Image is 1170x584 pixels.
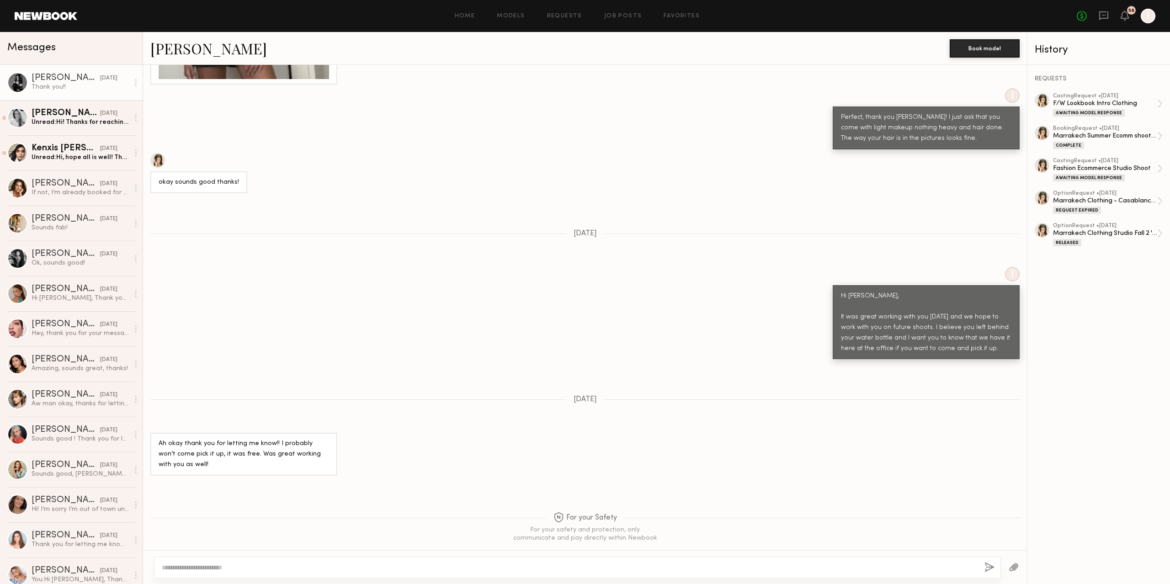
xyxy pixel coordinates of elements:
[1035,45,1163,55] div: History
[100,285,117,294] div: [DATE]
[547,13,582,19] a: Requests
[32,496,100,505] div: [PERSON_NAME]
[1053,126,1157,132] div: booking Request • [DATE]
[100,426,117,435] div: [DATE]
[32,294,129,303] div: Hi [PERSON_NAME], Thank you for letting me know. I completely understand, and I truly appreciate ...
[32,390,100,399] div: [PERSON_NAME]
[1053,191,1163,214] a: optionRequest •[DATE]Marrakech Clothing - Casablanca CollectionRequest Expired
[950,39,1020,58] button: Book model
[32,364,129,373] div: Amazing, sounds great, thanks!
[100,531,117,540] div: [DATE]
[150,38,267,58] a: [PERSON_NAME]
[1053,158,1157,164] div: casting Request • [DATE]
[1053,126,1163,149] a: bookingRequest •[DATE]Marrakech Summer Ecomm shoot 2024Complete
[32,329,129,338] div: Hey, thank you for your message. Unfortunately I am not available for the date. If the client is ...
[100,356,117,364] div: [DATE]
[100,144,117,153] div: [DATE]
[950,44,1020,52] a: Book model
[1053,109,1125,117] div: Awaiting Model Response
[1035,76,1163,82] div: REQUESTS
[1053,239,1081,246] div: Released
[100,567,117,575] div: [DATE]
[100,250,117,259] div: [DATE]
[1053,207,1101,214] div: Request Expired
[32,566,100,575] div: [PERSON_NAME]
[32,179,100,188] div: [PERSON_NAME]
[1053,196,1157,205] div: Marrakech Clothing - Casablanca Collection
[512,526,658,542] div: For your safety and protection, only communicate and pay directly within Newbook
[32,259,129,267] div: Ok, sounds good!
[159,177,239,188] div: okay sounds good thanks!
[32,505,129,514] div: Hi! I’m sorry I’m out of town until [DATE].
[32,575,129,584] div: You: Hi [PERSON_NAME], Thanks so much for being up for our shoot. I really appreciate your time! ...
[32,355,100,364] div: [PERSON_NAME]
[32,435,129,443] div: Sounds good ! Thank you for letting me know.
[100,215,117,223] div: [DATE]
[32,540,129,549] div: Thank you for letting me know and absolutely !
[100,461,117,470] div: [DATE]
[32,320,100,329] div: [PERSON_NAME]
[497,13,525,19] a: Models
[1053,164,1157,173] div: Fashion Ecommerce Studio Shoot
[100,496,117,505] div: [DATE]
[1053,229,1157,238] div: Marrakech Clothing Studio Fall 2 '22
[32,214,100,223] div: [PERSON_NAME]
[1053,174,1125,181] div: Awaiting Model Response
[574,230,597,238] span: [DATE]
[1053,223,1157,229] div: option Request • [DATE]
[32,470,129,478] div: Sounds good, [PERSON_NAME]! Have an amazing shoot!
[604,13,642,19] a: Job Posts
[7,42,56,53] span: Messages
[159,439,329,470] div: Ah okay thank you for letting me know!! I probably won’t come pick it up, it was free. Was great ...
[32,461,100,470] div: [PERSON_NAME]
[32,285,100,294] div: [PERSON_NAME]
[100,391,117,399] div: [DATE]
[100,109,117,118] div: [DATE]
[1053,132,1157,140] div: Marrakech Summer Ecomm shoot 2024
[1053,191,1157,196] div: option Request • [DATE]
[32,425,100,435] div: [PERSON_NAME]
[841,291,1011,354] div: Hi [PERSON_NAME], It was great working with you [DATE] and we hope to work with you on future sho...
[32,153,129,162] div: Unread: Hi, hope all is well! Thank you for reaching out for the 19th. Unfortunately, I won’t be ...
[841,112,1011,144] div: Perfect, thank you [PERSON_NAME]! I just ask that you come with light makeup nothing heavy and ha...
[32,250,100,259] div: [PERSON_NAME]
[1128,8,1134,13] div: 58
[1053,142,1084,149] div: Complete
[100,320,117,329] div: [DATE]
[32,83,129,91] div: Thank you!!
[664,13,700,19] a: Favorites
[32,188,129,197] div: If not, I’m already booked for a job on [DATE] now, but I can do [DATE] or [DATE]
[1053,93,1157,99] div: casting Request • [DATE]
[32,74,100,83] div: [PERSON_NAME]
[100,74,117,83] div: [DATE]
[574,396,597,403] span: [DATE]
[1053,158,1163,181] a: castingRequest •[DATE]Fashion Ecommerce Studio ShootAwaiting Model Response
[1141,9,1155,23] a: I
[1053,93,1163,117] a: castingRequest •[DATE]F/W Lookbook Intro ClothingAwaiting Model Response
[32,109,100,118] div: [PERSON_NAME]
[32,118,129,127] div: Unread: Hi! Thanks for reaching out just wanted to check in if you have decided on a model for th...
[32,399,129,408] div: Aw man okay, thanks for letting me know. Hope to connect with you another time then!
[1053,223,1163,246] a: optionRequest •[DATE]Marrakech Clothing Studio Fall 2 '22Released
[100,180,117,188] div: [DATE]
[32,223,129,232] div: Sounds fab!
[32,144,100,153] div: Kenxis [PERSON_NAME]
[1053,99,1157,108] div: F/W Lookbook Intro Clothing
[455,13,475,19] a: Home
[553,512,617,524] span: For your Safety
[32,531,100,540] div: [PERSON_NAME]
